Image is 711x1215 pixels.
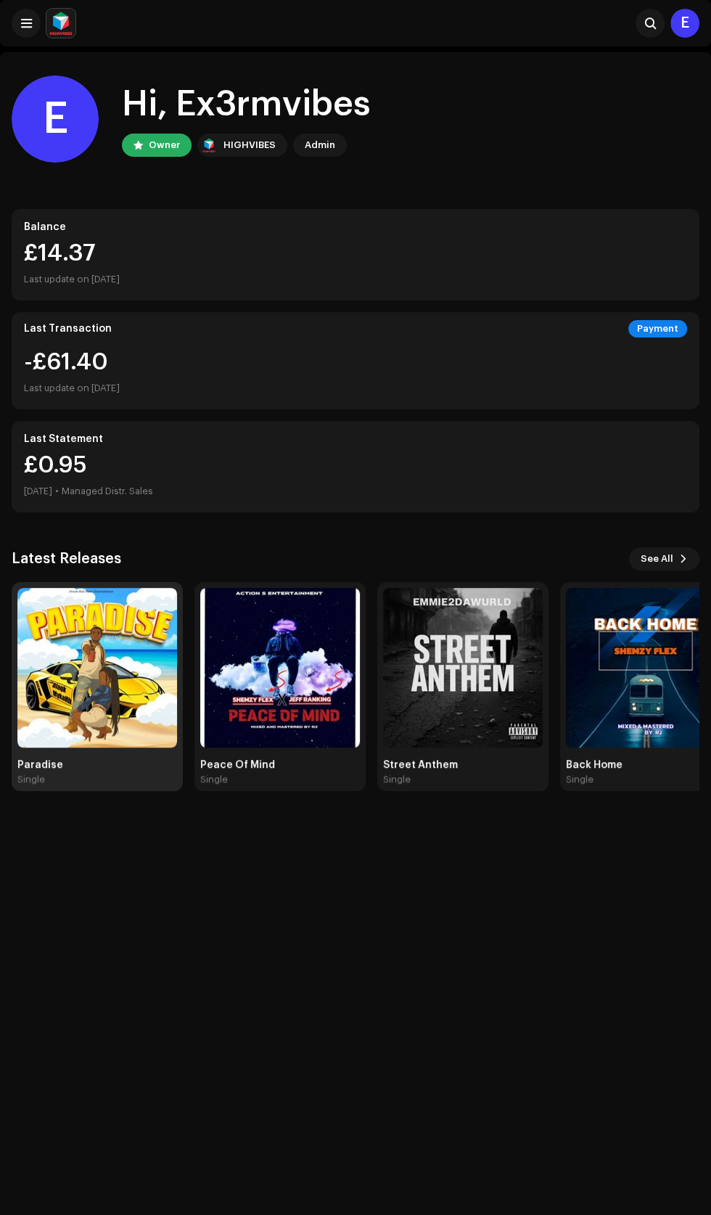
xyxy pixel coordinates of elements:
[223,136,276,154] div: HIGHVIBES
[305,136,335,154] div: Admin
[17,588,177,748] img: a6a9565f-66ea-48c7-bd4d-317747fc6ca0
[200,136,218,154] img: feab3aad-9b62-475c-8caf-26f15a9573ee
[24,483,52,500] div: [DATE]
[200,588,360,748] img: ae046554-a55e-46e8-b0ad-6ec9ea3bdd12
[628,320,687,337] div: Payment
[17,759,177,771] div: Paradise
[200,774,228,785] div: Single
[383,588,543,748] img: 6561aa6a-f414-4a6b-b146-175592d1f43b
[62,483,153,500] div: Managed Distr. Sales
[12,547,121,570] h3: Latest Releases
[24,271,687,288] div: Last update on [DATE]
[24,323,112,335] div: Last Transaction
[12,421,699,512] re-o-card-value: Last Statement
[383,774,411,785] div: Single
[200,759,360,771] div: Peace Of Mind
[17,774,45,785] div: Single
[24,433,687,445] div: Last Statement
[12,75,99,163] div: E
[24,221,687,233] div: Balance
[149,136,180,154] div: Owner
[641,544,673,573] span: See All
[24,380,120,397] div: Last update on [DATE]
[383,759,543,771] div: Street Anthem
[566,774,593,785] div: Single
[12,209,699,300] re-o-card-value: Balance
[629,547,699,570] button: See All
[122,81,371,128] div: Hi, Ex3rmvibes
[46,9,75,38] img: feab3aad-9b62-475c-8caf-26f15a9573ee
[55,483,59,500] div: •
[670,9,699,38] div: E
